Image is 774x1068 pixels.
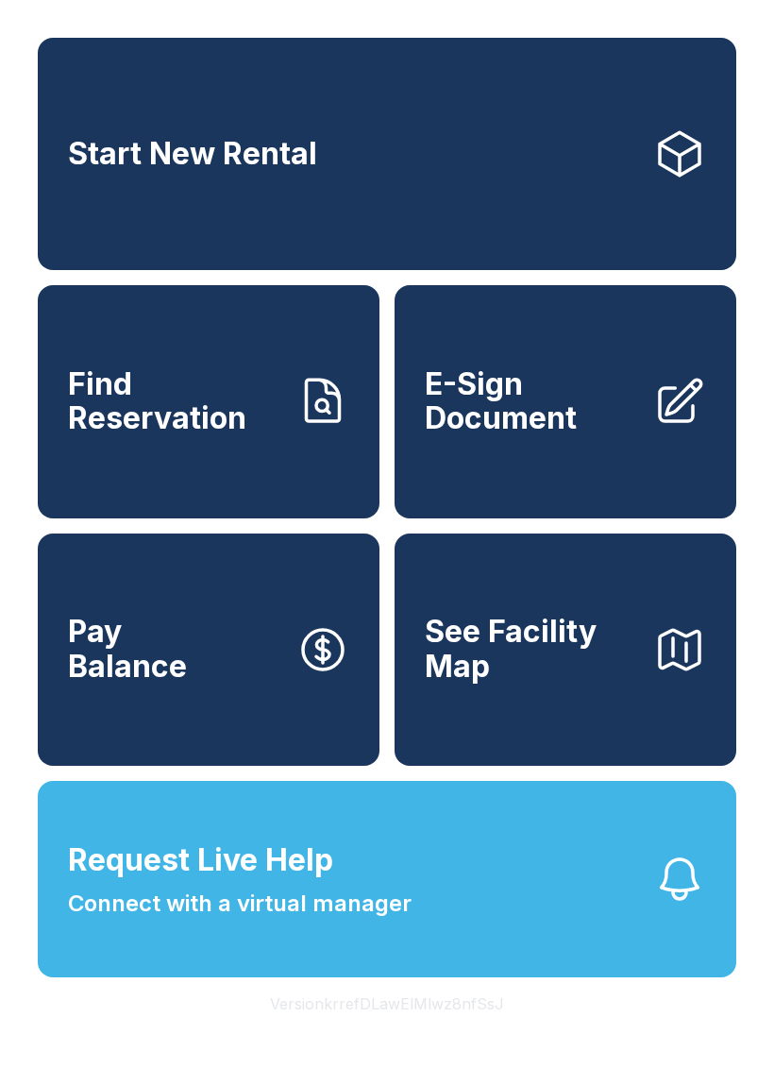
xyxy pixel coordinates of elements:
span: Start New Rental [68,137,317,172]
a: Find Reservation [38,285,379,517]
button: See Facility Map [395,534,736,766]
button: VersionkrrefDLawElMlwz8nfSsJ [255,977,519,1030]
span: Request Live Help [68,838,333,883]
span: Connect with a virtual manager [68,887,412,921]
a: E-Sign Document [395,285,736,517]
a: Start New Rental [38,38,736,270]
span: Pay Balance [68,615,187,684]
button: PayBalance [38,534,379,766]
button: Request Live HelpConnect with a virtual manager [38,781,736,977]
span: E-Sign Document [425,367,638,436]
span: See Facility Map [425,615,638,684]
span: Find Reservation [68,367,281,436]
